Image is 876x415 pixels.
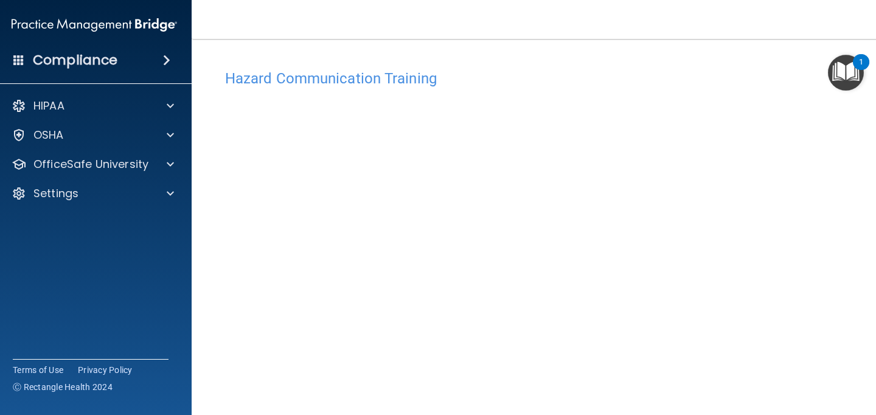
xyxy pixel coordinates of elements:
p: OSHA [33,128,64,142]
img: PMB logo [12,13,177,37]
div: 1 [859,62,863,78]
a: Settings [12,186,174,201]
button: Open Resource Center, 1 new notification [828,55,864,91]
a: OfficeSafe University [12,157,174,172]
span: Ⓒ Rectangle Health 2024 [13,381,113,393]
a: OSHA [12,128,174,142]
a: HIPAA [12,99,174,113]
p: OfficeSafe University [33,157,148,172]
a: Terms of Use [13,364,63,376]
a: Privacy Policy [78,364,133,376]
h4: Compliance [33,52,117,69]
h4: Hazard Communication Training [225,71,846,86]
p: Settings [33,186,78,201]
p: HIPAA [33,99,64,113]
